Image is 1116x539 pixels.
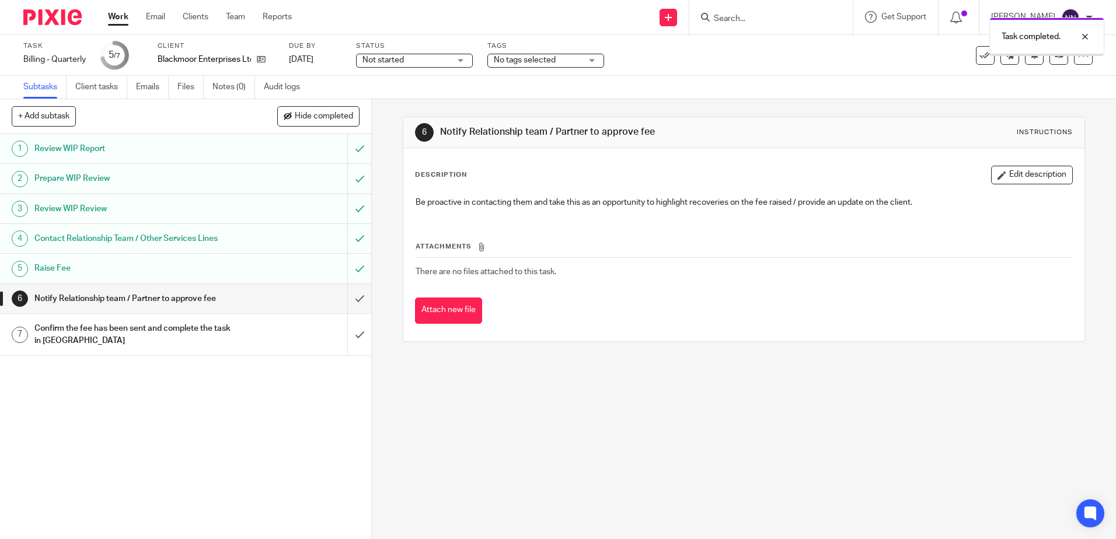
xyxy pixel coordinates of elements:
h1: Raise Fee [34,260,235,277]
a: Email [146,11,165,23]
button: Edit description [991,166,1073,184]
div: 5 [109,48,120,62]
h1: Prepare WIP Review [34,170,235,187]
a: Team [226,11,245,23]
div: 2 [12,171,28,187]
h1: Review WIP Report [34,140,235,157]
a: Notes (0) [212,76,255,99]
p: Description [415,170,467,180]
p: Blackmoor Enterprises Ltd [158,54,251,65]
div: 4 [12,230,28,247]
div: 7 [12,327,28,343]
a: Work [108,11,128,23]
div: Billing - Quarterly [23,54,86,65]
a: Client tasks [75,76,127,99]
div: Instructions [1017,128,1073,137]
img: Pixie [23,9,82,25]
img: svg%3E [1061,8,1080,27]
span: Attachments [416,243,472,250]
span: No tags selected [494,56,556,64]
label: Due by [289,41,341,51]
span: Not started [362,56,404,64]
a: Subtasks [23,76,67,99]
div: 5 [12,261,28,277]
p: Be proactive in contacting them and take this as an opportunity to highlight recoveries on the fe... [416,197,1072,208]
button: Hide completed [277,106,360,126]
small: /7 [114,52,120,59]
a: Emails [136,76,169,99]
div: 6 [415,123,434,142]
h1: Notify Relationship team / Partner to approve fee [34,290,235,307]
span: Hide completed [295,112,353,121]
h1: Contact Relationship Team / Other Services Lines [34,230,235,247]
label: Tags [487,41,604,51]
label: Status [356,41,473,51]
span: There are no files attached to this task. [416,268,556,276]
a: Clients [183,11,208,23]
div: 3 [12,201,28,217]
label: Client [158,41,274,51]
button: + Add subtask [12,106,76,126]
span: [DATE] [289,55,313,64]
p: Task completed. [1002,31,1061,43]
button: Attach new file [415,297,482,324]
label: Task [23,41,86,51]
a: Audit logs [264,76,309,99]
h1: Confirm the fee has been sent and complete the task in [GEOGRAPHIC_DATA] [34,320,235,349]
div: 6 [12,290,28,307]
a: Files [177,76,204,99]
h1: Review WIP Review [34,200,235,218]
div: 1 [12,141,28,157]
a: Reports [263,11,292,23]
h1: Notify Relationship team / Partner to approve fee [440,126,769,138]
